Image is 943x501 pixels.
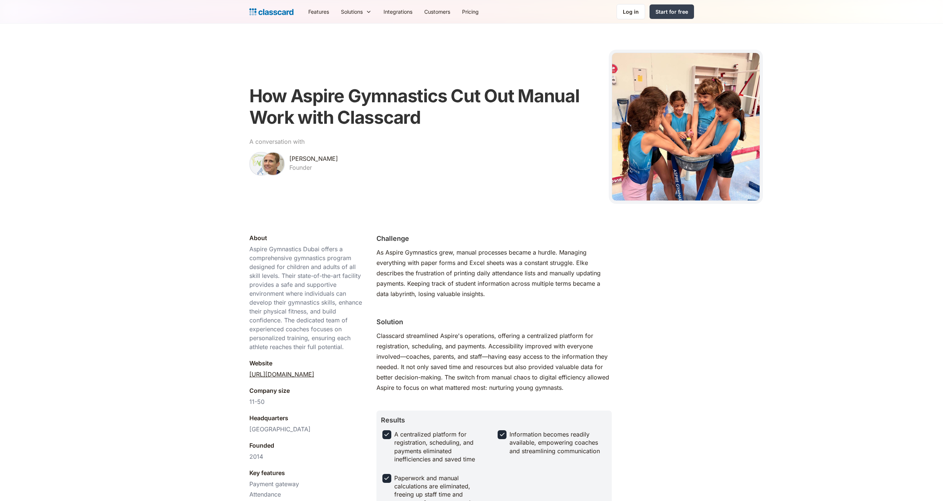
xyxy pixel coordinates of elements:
[376,317,403,327] h2: Solution
[249,137,305,146] div: A conversation with
[376,331,612,393] div: Classcard streamlined Aspire's operations, offering a centralized platform for registration, sche...
[249,397,265,406] div: 11-50
[249,414,288,422] div: Headquarters
[509,430,604,455] div: Information becomes readily available, empowering coaches and streamlining communication
[249,233,267,242] div: About
[249,468,285,477] div: Key features
[655,8,688,16] div: Start for free
[418,3,456,20] a: Customers
[376,247,612,299] div: As Aspire Gymnastics grew, manual processes became a hurdle. Managing everything with paper forms...
[381,415,405,425] h2: Results
[249,7,293,17] a: home
[249,441,274,450] div: Founded
[249,370,314,379] a: [URL][DOMAIN_NAME]
[249,359,272,368] div: Website
[249,490,299,499] div: Attendance
[249,452,263,461] div: 2014
[650,4,694,19] a: Start for free
[249,85,600,128] h1: How Aspire Gymnastics Cut Out Manual Work with Classcard
[456,3,485,20] a: Pricing
[617,4,645,19] a: Log in
[289,154,338,163] div: [PERSON_NAME]
[302,3,335,20] a: Features
[394,430,489,464] div: A centralized platform for registration, scheduling, and payments eliminated inefficiencies and s...
[376,233,409,243] h2: Challenge
[378,3,418,20] a: Integrations
[249,425,311,434] div: [GEOGRAPHIC_DATA]
[623,8,639,16] div: Log in
[249,480,299,488] div: Payment gateway
[335,3,378,20] div: Solutions
[341,8,363,16] div: Solutions
[289,163,312,172] div: Founder
[249,386,290,395] div: Company size
[249,245,365,351] div: Aspire Gymnastics Dubai offers a comprehensive gymnastics program designed for children and adult...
